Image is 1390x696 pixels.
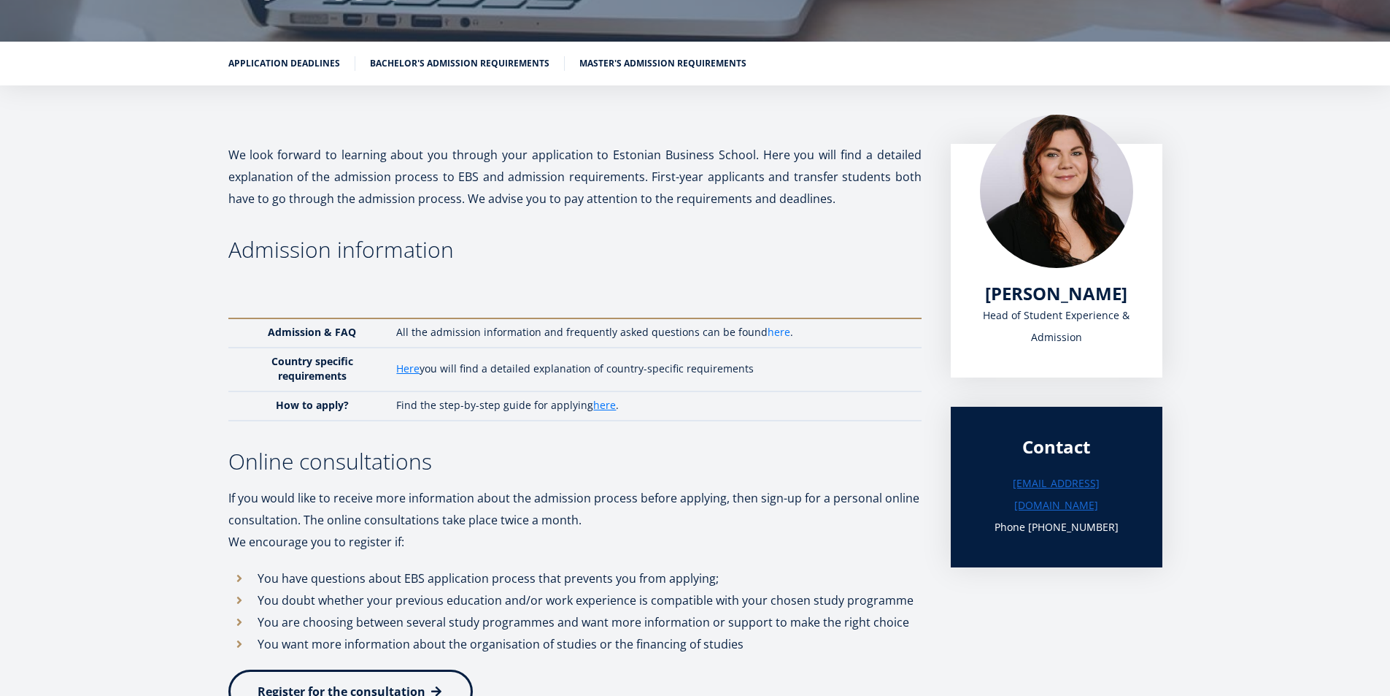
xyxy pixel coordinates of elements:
[228,487,922,531] p: If you would like to receive more information about the admission process before applying, then s...
[396,398,906,413] p: Find the step-by-step guide for applying .
[271,354,353,383] strong: Country specific requirements
[980,305,1133,348] div: Head of Student Experience & Admission
[370,56,549,71] a: Bachelor's admission requirements
[228,589,922,611] li: You doubt whether your previous education and/or work experience is compatible with your chosen s...
[228,239,922,261] h3: Admission information
[389,348,921,391] td: you will find a detailed explanation of country-specific requirements
[276,398,349,412] strong: How to apply?
[985,281,1127,305] span: [PERSON_NAME]
[980,115,1133,268] img: liina reimann
[985,283,1127,305] a: [PERSON_NAME]
[389,318,921,348] td: All the admission information and frequently asked questions can be found .
[228,144,922,210] p: We look forward to learning about you through your application to Estonian Business School. Here ...
[228,567,922,589] li: You have questions about EBS application process that prevents you from applying;
[593,398,616,413] a: here
[228,451,922,473] h3: Online consultations
[228,633,922,655] li: You want more information about the organisation of studies or the financing of studies
[980,436,1133,458] div: Contact
[396,362,420,376] a: Here
[228,611,922,633] li: You are choosing between several study programmes and want more information or support to make th...
[228,531,922,553] p: We encourage you to register if:
[228,56,340,71] a: Application deadlines
[980,473,1133,516] a: [EMAIL_ADDRESS][DOMAIN_NAME]
[980,516,1133,538] h3: Phone [PHONE_NUMBER]
[768,325,790,340] a: here
[268,325,356,339] strong: Admission & FAQ
[579,56,746,71] a: Master's admission requirements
